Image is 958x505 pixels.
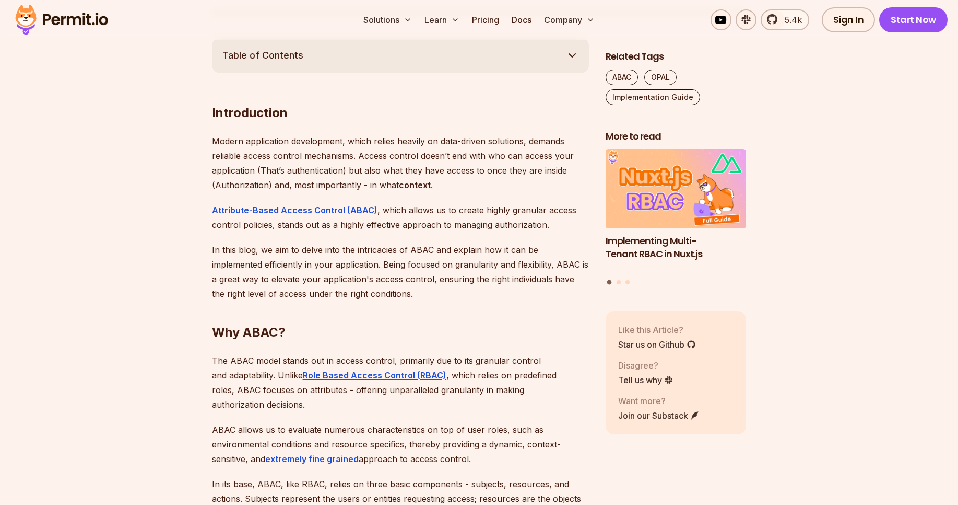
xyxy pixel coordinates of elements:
a: ABAC [606,70,638,85]
button: Solutions [359,9,416,30]
span: 5.4k [778,14,802,26]
a: Join our Substack [618,409,700,422]
h2: More to read [606,130,747,143]
button: Go to slide 3 [625,280,630,284]
p: In this blog, we aim to delve into the intricacies of ABAC and explain how it can be implemented ... [212,243,589,301]
button: Table of Contents [212,38,589,73]
a: OPAL [644,70,677,85]
a: Role Based Access Control (RBAC) [303,370,446,381]
strong: Introduction [212,105,288,120]
button: Learn [420,9,464,30]
button: Go to slide 2 [617,280,621,284]
a: Implementation Guide [606,89,700,105]
p: Like this Article? [618,324,696,336]
a: extremely fine grained [265,454,359,464]
p: Want more? [618,395,700,407]
img: Permit logo [10,2,113,38]
p: The ABAC model stands out in access control, primarily due to its granular control and adaptabili... [212,353,589,412]
a: Pricing [468,9,503,30]
a: Star us on Github [618,338,696,351]
a: 5.4k [761,9,809,30]
div: Posts [606,150,747,286]
h3: Implementing Multi-Tenant RBAC in Nuxt.js [606,235,747,261]
a: Start Now [879,7,948,32]
a: Tell us why [618,374,673,386]
strong: Why ABAC? [212,325,286,340]
a: Attribute-Based Access Control (ABAC) [212,205,377,215]
a: Sign In [822,7,876,32]
button: Company [540,9,599,30]
span: Table of Contents [222,48,303,63]
img: Implementing Multi-Tenant RBAC in Nuxt.js [606,150,747,229]
button: Go to slide 1 [607,280,612,285]
strong: context [399,180,431,190]
a: Docs [507,9,536,30]
h2: Related Tags [606,50,747,63]
li: 1 of 3 [606,150,747,274]
p: Disagree? [618,359,673,372]
p: Modern application development, which relies heavily on data-driven solutions, demands reliable a... [212,134,589,192]
p: ABAC allows us to evaluate numerous characteristics on top of user roles, such as environmental c... [212,422,589,466]
p: , which allows us to create highly granular access control policies, stands out as a highly effec... [212,203,589,232]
